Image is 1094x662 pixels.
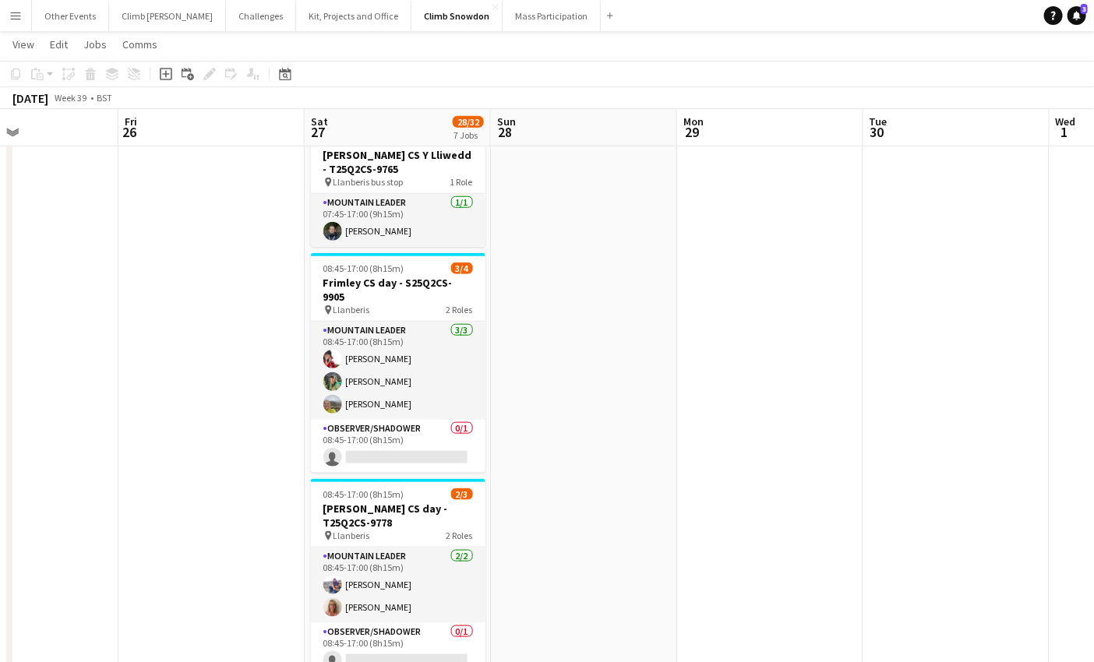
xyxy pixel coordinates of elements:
span: Jobs [83,37,107,51]
button: Climb Snowdon [411,1,503,31]
button: Challenges [226,1,296,31]
div: [DATE] [12,90,48,106]
span: Week 39 [51,92,90,104]
span: 3 [1081,4,1088,14]
button: Mass Participation [503,1,601,31]
a: Edit [44,34,74,55]
a: Comms [116,34,164,55]
span: Edit [50,37,68,51]
button: Climb [PERSON_NAME] [109,1,226,31]
button: Kit, Projects and Office [296,1,411,31]
span: Comms [122,37,157,51]
button: Other Events [32,1,109,31]
a: Jobs [77,34,113,55]
a: 3 [1068,6,1086,25]
span: View [12,37,34,51]
div: BST [97,92,112,104]
a: View [6,34,41,55]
